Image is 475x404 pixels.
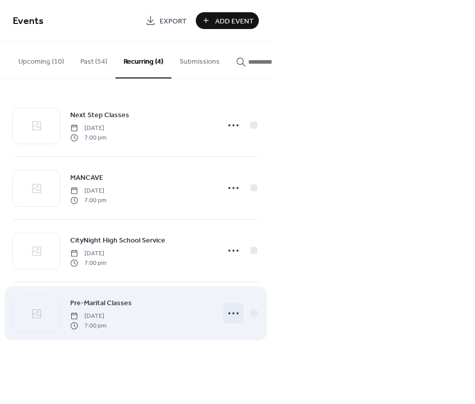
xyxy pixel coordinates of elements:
span: [DATE] [70,249,106,258]
span: Pre-Marital Classes [70,298,132,309]
span: [DATE] [70,312,106,321]
a: MANCAVE [70,172,103,183]
button: Recurring (4) [115,41,171,78]
span: [DATE] [70,186,106,196]
a: Export [140,12,192,29]
span: Export [160,16,187,26]
a: CityNight High School Service [70,234,165,246]
span: MANCAVE [70,173,103,183]
button: Past (54) [72,41,115,77]
span: Add Event [215,16,254,26]
button: Submissions [171,41,228,77]
span: Events [13,11,44,31]
span: 7:00 pm [70,258,106,267]
span: CityNight High School Service [70,235,165,246]
button: Add Event [196,12,259,29]
span: [DATE] [70,124,106,133]
span: 7:00 pm [70,196,106,205]
span: Next Step Classes [70,110,129,121]
span: 7:00 pm [70,321,106,330]
span: 7:00 pm [70,133,106,142]
a: Pre-Marital Classes [70,297,132,309]
a: Next Step Classes [70,109,129,121]
button: Upcoming (10) [10,41,72,77]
